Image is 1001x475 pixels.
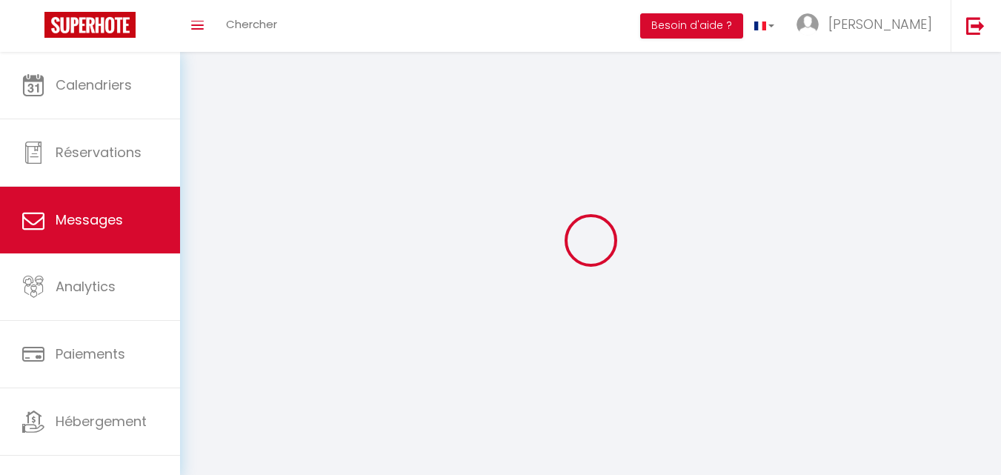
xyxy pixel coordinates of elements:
[966,16,985,35] img: logout
[797,13,819,36] img: ...
[12,6,56,50] button: Ouvrir le widget de chat LiveChat
[226,16,277,32] span: Chercher
[56,277,116,296] span: Analytics
[44,12,136,38] img: Super Booking
[56,143,142,162] span: Réservations
[56,210,123,229] span: Messages
[640,13,743,39] button: Besoin d'aide ?
[56,412,147,431] span: Hébergement
[56,345,125,363] span: Paiements
[828,15,932,33] span: [PERSON_NAME]
[56,76,132,94] span: Calendriers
